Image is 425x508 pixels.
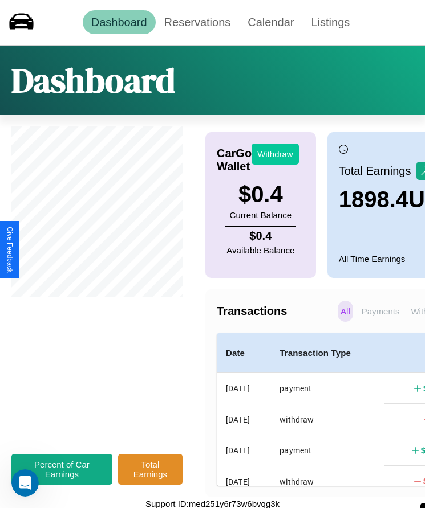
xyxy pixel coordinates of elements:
[338,301,353,322] p: All
[280,346,375,360] h4: Transaction Type
[11,454,112,485] button: Percent of Car Earnings
[226,230,294,243] h4: $ 0.4
[230,182,292,207] h3: $ 0.4
[270,466,384,497] th: withdraw
[252,144,299,165] button: Withdraw
[226,346,261,360] h4: Date
[11,469,39,497] iframe: Intercom live chat
[270,404,384,435] th: withdraw
[270,373,384,404] th: payment
[118,454,183,485] button: Total Earnings
[239,10,302,34] a: Calendar
[359,301,403,322] p: Payments
[217,404,270,435] th: [DATE]
[217,305,335,318] h4: Transactions
[217,373,270,404] th: [DATE]
[226,243,294,258] p: Available Balance
[217,466,270,497] th: [DATE]
[302,10,358,34] a: Listings
[6,227,14,273] div: Give Feedback
[230,207,292,223] p: Current Balance
[217,435,270,466] th: [DATE]
[270,435,384,466] th: payment
[11,57,175,104] h1: Dashboard
[217,147,252,173] h4: CarGo Wallet
[156,10,240,34] a: Reservations
[83,10,156,34] a: Dashboard
[339,161,417,181] p: Total Earnings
